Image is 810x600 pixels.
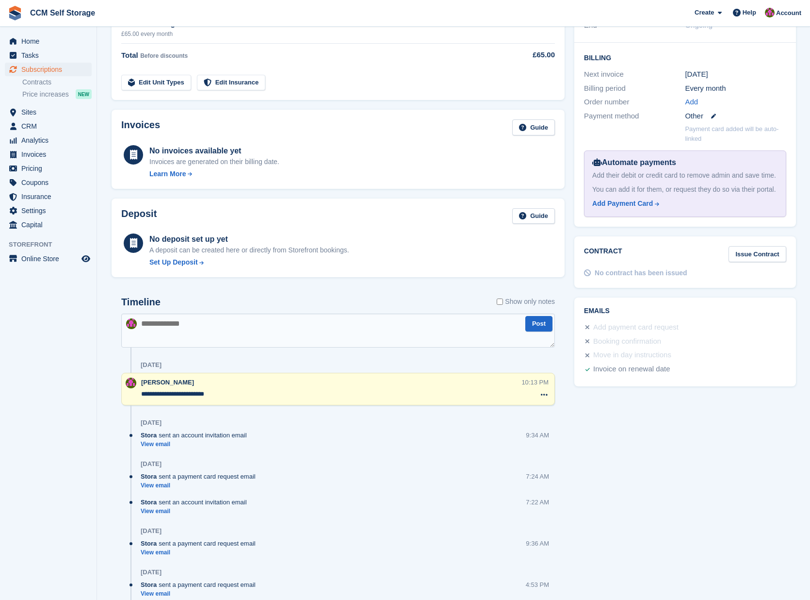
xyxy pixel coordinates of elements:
a: menu [5,105,92,119]
span: Stora [141,431,157,440]
a: Issue Contract [729,246,786,262]
div: No invoices available yet [149,145,279,157]
h2: Billing [584,52,786,62]
span: Stora [141,472,157,481]
div: Set Up Deposit [149,257,198,267]
div: Payment method [584,111,685,122]
div: Invoice on renewal date [593,364,670,375]
span: Capital [21,218,80,232]
a: menu [5,204,92,217]
div: £65.00 [497,50,555,61]
div: 7:24 AM [526,472,549,481]
div: sent a payment card request email [141,472,260,481]
span: Before discounts [140,52,188,59]
div: Other [685,111,786,122]
span: Stora [141,498,157,507]
span: Help [743,8,756,17]
a: View email [141,590,260,598]
div: sent an account invitation email [141,498,252,507]
div: 10:13 PM [521,378,549,387]
div: [DATE] [141,361,162,369]
span: Storefront [9,240,97,250]
div: Invoices are generated on their billing date. [149,157,279,167]
span: CRM [21,119,80,133]
input: Show only notes [497,297,503,307]
a: menu [5,119,92,133]
div: Add their debit or credit card to remove admin and save time. [592,170,778,181]
a: View email [141,482,260,490]
a: Price increases NEW [22,89,92,100]
label: Show only notes [497,297,555,307]
span: Account [776,8,801,18]
img: stora-icon-8386f47178a22dfd0bd8f6a31ec36ba5ce8667c1dd55bd0f319d3a0aa187defe.svg [8,6,22,20]
div: 7:22 AM [526,498,549,507]
a: menu [5,49,92,62]
div: sent a payment card request email [141,580,260,589]
div: You can add it for them, or request they do so via their portal. [592,184,778,195]
h2: Emails [584,307,786,315]
a: Add [685,97,698,108]
div: Learn More [149,169,186,179]
a: View email [141,507,252,516]
a: menu [5,190,92,203]
a: View email [141,549,260,557]
span: Online Store [21,252,80,266]
div: Automate payments [592,157,778,168]
div: No contract has been issued [595,268,687,278]
a: menu [5,133,92,147]
a: View email [141,440,252,449]
a: Guide [512,208,555,224]
div: sent a payment card request email [141,539,260,548]
span: Tasks [21,49,80,62]
div: Billing period [584,83,685,94]
div: Move in day instructions [593,350,671,361]
span: Pricing [21,162,80,175]
div: Next invoice [584,69,685,80]
div: [DATE] [685,69,786,80]
a: Learn More [149,169,279,179]
h2: Invoices [121,119,160,135]
div: [DATE] [141,527,162,535]
div: Every month [685,83,786,94]
div: Add Payment Card [592,199,653,209]
p: Payment card added will be auto-linked [685,124,786,143]
a: menu [5,34,92,48]
div: £65.00 every month [121,30,497,38]
span: Home [21,34,80,48]
a: menu [5,176,92,189]
span: [PERSON_NAME] [141,379,194,386]
a: Preview store [80,253,92,265]
span: Settings [21,204,80,217]
img: Tracy St Clair [126,318,137,329]
a: Edit Insurance [197,75,266,91]
a: CCM Self Storage [26,5,99,21]
div: [DATE] [141,568,162,576]
h2: Timeline [121,297,161,308]
span: Create [695,8,714,17]
img: Tracy St Clair [765,8,775,17]
div: 4:53 PM [526,580,549,589]
button: Post [525,316,552,332]
a: Add Payment Card [592,199,774,209]
div: Order number [584,97,685,108]
div: Add payment card request [593,322,679,333]
span: Insurance [21,190,80,203]
span: Total [121,51,138,59]
div: 9:36 AM [526,539,549,548]
span: Coupons [21,176,80,189]
div: [DATE] [141,419,162,427]
div: No deposit set up yet [149,233,349,245]
span: Stora [141,539,157,548]
span: Subscriptions [21,63,80,76]
a: Edit Unit Types [121,75,191,91]
a: Set Up Deposit [149,257,349,267]
td: £65.00 [497,13,555,43]
a: Contracts [22,78,92,87]
a: Guide [512,119,555,135]
a: menu [5,218,92,232]
span: Stora [141,580,157,589]
span: Analytics [21,133,80,147]
img: Tracy St Clair [126,378,136,388]
div: [DATE] [141,460,162,468]
div: Booking confirmation [593,336,661,348]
